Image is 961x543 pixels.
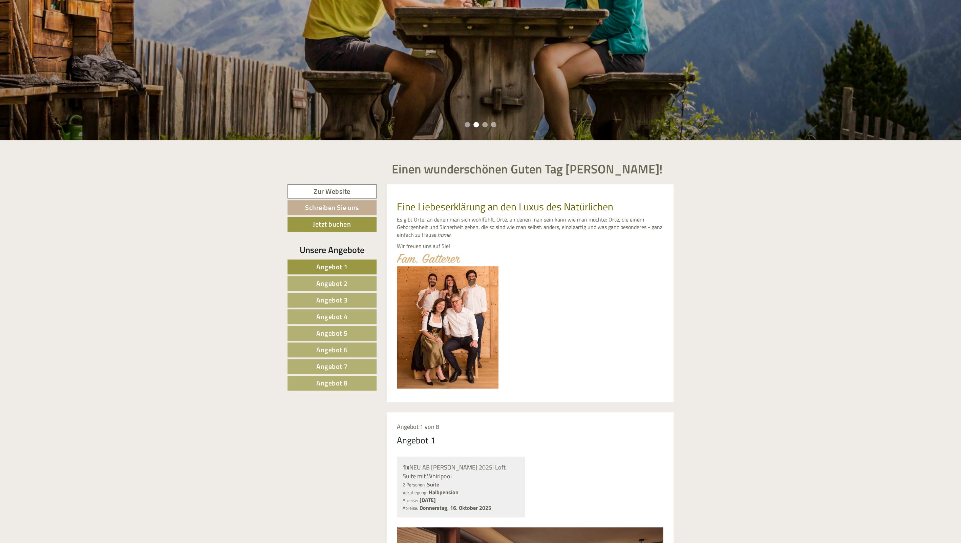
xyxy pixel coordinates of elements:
[397,422,439,431] span: Angebot 1 von 8
[316,278,348,289] span: Angebot 2
[316,295,348,305] span: Angebot 3
[397,216,664,239] p: Es gibt Orte, an denen man sich wohlfühlt. Orte, an denen man sein kann wie man möchte; Orte, die...
[420,504,491,512] b: Donnerstag, 16. Oktober 2025
[316,344,348,355] span: Angebot 6
[316,311,348,322] span: Angebot 4
[287,200,377,215] a: Schreiben Sie uns
[403,489,427,496] small: Verpflegung:
[287,184,377,199] a: Zur Website
[287,217,377,232] a: Jetzt buchen
[403,481,426,488] small: 2 Personen:
[427,480,439,488] b: Suite
[287,244,377,256] div: Unsere Angebote
[397,434,435,446] div: Angebot 1
[403,505,418,511] small: Abreise:
[420,496,436,504] b: [DATE]
[397,242,664,250] p: Wir freuen uns auf Sie!
[316,328,348,338] span: Angebot 5
[316,262,348,272] span: Angebot 1
[316,361,348,372] span: Angebot 7
[397,266,498,389] img: image
[403,462,409,472] b: 1x
[437,231,451,239] em: home.
[403,497,418,504] small: Anreise:
[316,378,348,388] span: Angebot 8
[397,253,460,263] img: image
[429,488,458,496] b: Halbpension
[397,199,613,214] span: Eine Liebeserklärung an den Luxus des Natürlichen
[392,162,663,176] h1: Einen wunderschönen Guten Tag [PERSON_NAME]!
[403,462,519,481] div: NEU AB [PERSON_NAME] 2025! Loft Suite mit Whirlpool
